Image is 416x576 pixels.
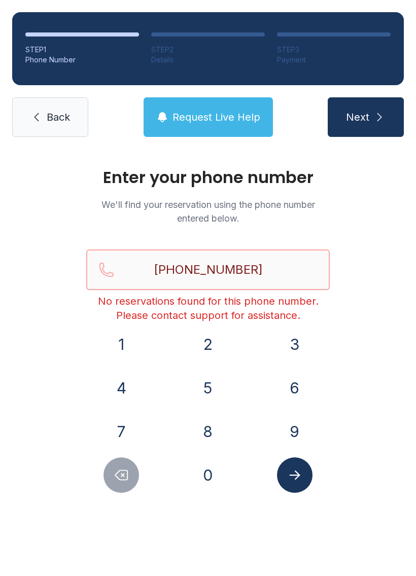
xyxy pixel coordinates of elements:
div: STEP 1 [25,45,139,55]
div: Phone Number [25,55,139,65]
button: 1 [103,327,139,362]
button: 8 [190,414,226,449]
p: We'll find your reservation using the phone number entered below. [86,198,330,225]
div: No reservations found for this phone number. Please contact support for assistance. [86,294,330,322]
input: Reservation phone number [86,249,330,290]
span: Back [47,110,70,124]
button: 5 [190,370,226,406]
div: STEP 3 [277,45,391,55]
button: Delete number [103,457,139,493]
button: 6 [277,370,313,406]
button: 0 [190,457,226,493]
span: Next [346,110,369,124]
div: STEP 2 [151,45,265,55]
button: 9 [277,414,313,449]
span: Request Live Help [172,110,260,124]
div: Payment [277,55,391,65]
button: 3 [277,327,313,362]
button: 2 [190,327,226,362]
div: Details [151,55,265,65]
button: 4 [103,370,139,406]
button: Submit lookup form [277,457,313,493]
h1: Enter your phone number [86,169,330,186]
button: 7 [103,414,139,449]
